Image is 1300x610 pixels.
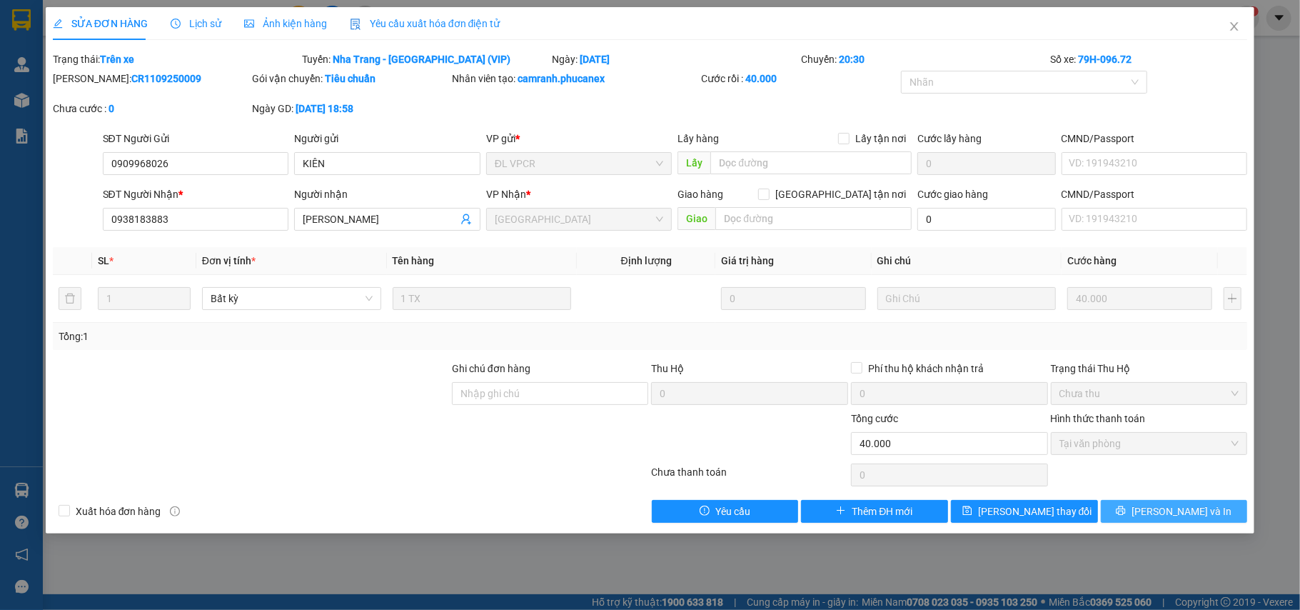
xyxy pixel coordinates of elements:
div: VP gửi [486,131,672,146]
div: Chưa cước : [53,101,250,116]
span: Lịch sử [171,18,221,29]
th: Ghi chú [872,247,1062,275]
span: Thu Hộ [651,363,684,374]
b: 40.000 [745,73,777,84]
span: [GEOGRAPHIC_DATA] tận nơi [770,186,912,202]
span: info-circle [170,506,180,516]
span: picture [244,19,254,29]
span: Lấy [677,151,710,174]
span: [PERSON_NAME] thay đổi [978,504,1092,519]
img: icon [350,19,361,30]
div: Chuyến: [800,51,1049,67]
button: delete [59,287,81,310]
div: Người nhận [294,186,480,202]
b: 79H-096.72 [1079,54,1132,65]
input: Ghi chú đơn hàng [452,382,649,405]
label: Hình thức thanh toán [1051,413,1146,424]
span: exclamation-circle [700,506,710,517]
span: SL [98,255,109,266]
span: VP Nhận [486,189,526,200]
span: Lấy tận nơi [850,131,912,146]
span: SỬA ĐƠN HÀNG [53,18,148,29]
span: edit [53,19,63,29]
button: exclamation-circleYêu cầu [652,500,799,523]
input: 0 [1067,287,1211,310]
div: [PERSON_NAME]: [53,71,250,86]
b: [DATE] 18:58 [296,103,353,114]
span: Bất kỳ [211,288,373,309]
div: SĐT Người Gửi [103,131,289,146]
input: Dọc đường [710,151,912,174]
span: ĐL VPCR [495,153,664,174]
button: Close [1214,7,1254,47]
label: Cước lấy hàng [917,133,982,144]
span: Tổng cước [851,413,898,424]
span: Phí thu hộ khách nhận trả [862,361,989,376]
div: Cước rồi : [701,71,898,86]
span: Yêu cầu xuất hóa đơn điện tử [350,18,500,29]
span: Yêu cầu [715,504,750,519]
button: plus [1224,287,1242,310]
span: Giá trị hàng [721,255,774,266]
span: Cước hàng [1067,255,1117,266]
b: 20:30 [839,54,865,65]
label: Ghi chú đơn hàng [452,363,530,374]
div: Ngày GD: [252,101,449,116]
span: close [1229,21,1240,32]
label: Cước giao hàng [917,189,988,200]
span: clock-circle [171,19,181,29]
div: Số xe: [1049,51,1249,67]
div: Gói vận chuyển: [252,71,449,86]
input: Cước lấy hàng [917,152,1055,175]
b: Trên xe [100,54,134,65]
button: printer[PERSON_NAME] và In [1101,500,1248,523]
span: Định lượng [621,255,672,266]
b: Nha Trang - [GEOGRAPHIC_DATA] (VIP) [333,54,510,65]
span: save [962,506,972,517]
div: Trạng thái: [51,51,301,67]
span: [PERSON_NAME] và In [1132,504,1231,519]
span: Tại văn phòng [1059,433,1239,454]
span: Chưa thu [1059,383,1239,404]
span: Thêm ĐH mới [852,504,912,519]
b: Tiêu chuẩn [325,73,376,84]
input: VD: Bàn, Ghế [393,287,572,310]
span: user-add [460,214,472,225]
input: 0 [721,287,865,310]
b: camranh.phucanex [518,73,605,84]
div: Người gửi [294,131,480,146]
div: Chưa thanh toán [650,464,850,489]
div: Trạng thái Thu Hộ [1051,361,1248,376]
span: Xuất hóa đơn hàng [70,504,167,519]
input: Cước giao hàng [917,208,1055,231]
b: CR1109250009 [131,73,201,84]
span: Ảnh kiện hàng [244,18,327,29]
input: Dọc đường [715,207,912,230]
div: Tổng: 1 [59,329,503,344]
div: CMND/Passport [1062,186,1248,202]
div: Nhân viên tạo: [452,71,698,86]
span: ĐL Quận 1 [495,209,664,230]
span: Tên hàng [393,255,435,266]
span: Giao [677,207,715,230]
span: Giao hàng [677,189,723,200]
input: Ghi Chú [877,287,1057,310]
button: plusThêm ĐH mới [801,500,948,523]
div: Tuyến: [301,51,550,67]
div: Ngày: [550,51,800,67]
button: save[PERSON_NAME] thay đổi [951,500,1098,523]
b: [DATE] [580,54,610,65]
span: printer [1116,506,1126,517]
div: CMND/Passport [1062,131,1248,146]
div: SĐT Người Nhận [103,186,289,202]
span: Đơn vị tính [202,255,256,266]
span: Lấy hàng [677,133,719,144]
b: 0 [109,103,114,114]
span: plus [836,506,846,517]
